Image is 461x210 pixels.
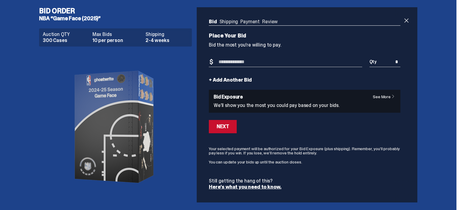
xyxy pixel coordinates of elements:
[209,59,213,65] span: $
[369,60,377,64] span: Qty
[217,124,229,129] div: Next
[214,103,396,108] p: We’ll show you the most you could pay based on your bids.
[145,32,188,37] dt: Shipping
[92,38,142,43] dd: 10 per person
[145,38,188,43] dd: 2-4 weeks
[209,147,400,155] p: Your selected payment will be authorized for your Bid Exposure (plus shipping). Remember, you’ll ...
[39,16,197,21] h5: NBA “Game Face (2025)”
[209,18,217,25] a: Bid
[43,38,89,43] dd: 300 Cases
[209,43,400,47] p: Bid the most you’re willing to pay.
[209,120,237,133] button: Next
[214,95,396,99] h6: Bid Exposure
[39,7,197,15] h4: Bid Order
[209,160,400,164] p: You can update your bids up until the auction closes.
[55,51,176,202] img: product image
[92,32,142,37] dt: Max Bids
[209,179,400,183] p: Still getting the hang of this?
[209,33,374,38] p: Place Your Bid
[373,95,398,99] a: See More
[43,32,89,37] dt: Auction QTY
[209,184,281,190] a: Here’s what you need to know.
[209,78,252,82] a: + Add Another Bid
